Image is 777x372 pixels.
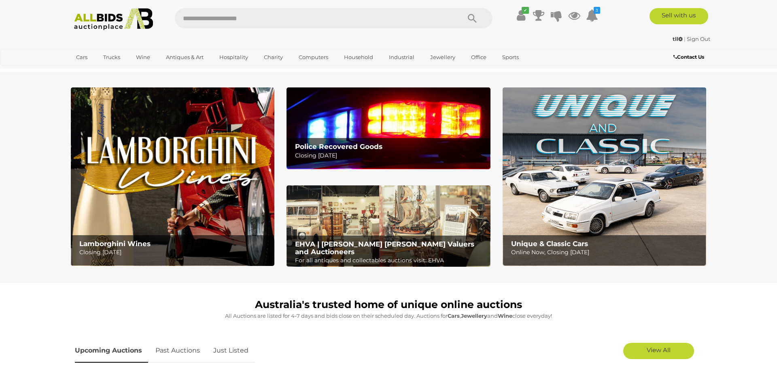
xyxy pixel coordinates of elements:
[673,53,706,62] a: Contact Us
[673,36,683,42] strong: tll
[75,339,148,363] a: Upcoming Auctions
[339,51,378,64] a: Household
[70,8,157,30] img: Allbids.com.au
[295,255,486,266] p: For all antiques and collectables auctions visit: EHVA
[684,36,686,42] span: |
[207,339,255,363] a: Just Listed
[673,36,684,42] a: tll
[131,51,155,64] a: Wine
[295,142,382,151] b: Police Recovered Goods
[673,54,704,60] b: Contact Us
[79,240,151,248] b: Lamborghini Wines
[75,311,702,321] p: All Auctions are listed for 4-7 days and bids close on their scheduled day. Auctions for , and cl...
[295,240,474,256] b: EHVA | [PERSON_NAME] [PERSON_NAME] Valuers and Auctioneers
[594,7,600,14] i: 3
[71,87,274,266] img: Lamborghini Wines
[287,87,490,169] a: Police Recovered Goods Police Recovered Goods Closing [DATE]
[293,51,333,64] a: Computers
[75,299,702,310] h1: Australia's trusted home of unique online auctions
[259,51,288,64] a: Charity
[503,87,706,266] img: Unique & Classic Cars
[287,185,490,267] a: EHVA | Evans Hastings Valuers and Auctioneers EHVA | [PERSON_NAME] [PERSON_NAME] Valuers and Auct...
[79,247,270,257] p: Closing [DATE]
[503,87,706,266] a: Unique & Classic Cars Unique & Classic Cars Online Now, Closing [DATE]
[511,247,702,257] p: Online Now, Closing [DATE]
[71,51,93,64] a: Cars
[461,312,487,319] strong: Jewellery
[497,51,524,64] a: Sports
[161,51,209,64] a: Antiques & Art
[384,51,420,64] a: Industrial
[149,339,206,363] a: Past Auctions
[522,7,529,14] i: ✔
[214,51,253,64] a: Hospitality
[687,36,710,42] a: Sign Out
[466,51,492,64] a: Office
[287,87,490,169] img: Police Recovered Goods
[586,8,598,23] a: 3
[98,51,125,64] a: Trucks
[623,343,694,359] a: View All
[448,312,460,319] strong: Cars
[511,240,588,248] b: Unique & Classic Cars
[452,8,493,28] button: Search
[647,346,671,354] span: View All
[71,64,139,77] a: [GEOGRAPHIC_DATA]
[295,151,486,161] p: Closing [DATE]
[650,8,708,24] a: Sell with us
[425,51,461,64] a: Jewellery
[71,87,274,266] a: Lamborghini Wines Lamborghini Wines Closing [DATE]
[498,312,512,319] strong: Wine
[287,185,490,267] img: EHVA | Evans Hastings Valuers and Auctioneers
[515,8,527,23] a: ✔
